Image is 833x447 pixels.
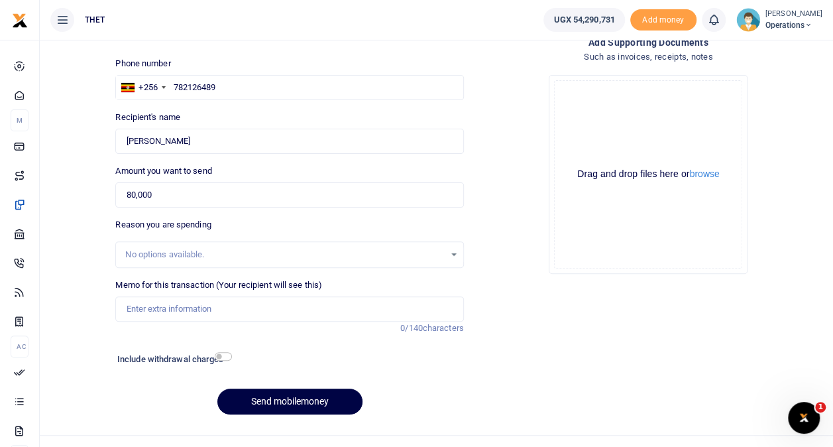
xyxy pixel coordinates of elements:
li: Ac [11,336,28,357]
label: Amount you want to send [115,164,211,178]
div: Uganda: +256 [116,76,169,99]
li: Wallet ballance [538,8,630,32]
button: Send mobilemoney [217,389,362,415]
label: Recipient's name [115,111,180,124]
span: 1 [815,402,826,413]
span: Operations [765,19,822,31]
label: Phone number [115,57,170,70]
h6: Include withdrawal charges [117,354,226,365]
img: logo-small [12,13,28,29]
small: [PERSON_NAME] [765,9,822,20]
input: Enter extra information [115,296,463,322]
li: Toup your wallet [630,9,696,31]
a: profile-user [PERSON_NAME] Operations [736,8,822,32]
div: Drag and drop files here or [555,168,742,180]
label: Memo for this transaction (Your recipient will see this) [115,279,322,292]
a: Add money [630,14,696,24]
input: Enter phone number [115,75,463,100]
div: File Uploader [549,75,748,274]
h4: Such as invoices, receipts, notes [474,50,822,64]
label: Reason you are spending [115,218,211,231]
a: UGX 54,290,731 [543,8,624,32]
span: 0/140 [400,323,423,333]
input: MTN & Airtel numbers are validated [115,129,463,154]
div: No options available. [125,248,444,261]
li: M [11,109,28,131]
iframe: Intercom live chat [788,402,820,434]
span: THET [80,14,110,26]
span: UGX 54,290,731 [553,13,614,27]
div: +256 [139,81,157,94]
input: UGX [115,182,463,208]
a: logo-small logo-large logo-large [12,15,28,25]
img: profile-user [736,8,760,32]
span: characters [423,323,464,333]
button: browse [689,169,719,178]
h4: Add supporting Documents [474,35,822,50]
span: Add money [630,9,696,31]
